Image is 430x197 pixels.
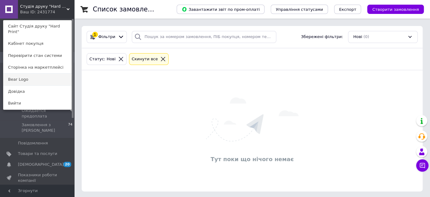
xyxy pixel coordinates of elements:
[85,155,419,163] div: Тут поки що нічого немає
[339,7,356,12] span: Експорт
[18,140,48,146] span: Повідомлення
[367,5,424,14] button: Створити замовлення
[334,5,361,14] button: Експорт
[20,9,46,15] div: Ваш ID: 2431774
[18,151,57,156] span: Товари та послуги
[363,34,369,39] span: (0)
[3,50,71,62] a: Перевірити стан системи
[22,122,68,133] span: Замовлення з [PERSON_NAME]
[3,20,71,38] a: Сайт Студія друку "Hard Print"
[353,34,362,40] span: Нові
[3,97,71,109] a: Вийти
[63,162,71,167] span: 20
[131,56,159,62] div: Cкинути все
[93,6,156,13] h1: Список замовлень
[361,7,424,11] a: Створити замовлення
[3,74,71,85] a: Bear Logo
[416,159,428,172] button: Чат з покупцем
[3,86,71,97] a: Довідка
[92,32,98,37] div: 1
[20,4,67,9] span: Студія друку "Hard Print"
[276,7,323,12] span: Управління статусами
[372,7,419,12] span: Створити замовлення
[3,38,71,49] a: Кабінет покупця
[18,162,64,167] span: [DEMOGRAPHIC_DATA]
[70,108,72,119] span: 4
[98,34,115,40] span: Фільтри
[271,5,328,14] button: Управління статусами
[88,56,117,62] div: Статус: Нові
[22,108,70,119] span: Ожидается предоплата
[182,6,260,12] span: Завантажити звіт по пром-оплаті
[18,172,57,183] span: Показники роботи компанії
[301,34,343,40] span: Збережені фільтри:
[3,62,71,73] a: Сторінка на маркетплейсі
[68,122,72,133] span: 74
[177,5,264,14] button: Завантажити звіт по пром-оплаті
[132,31,276,43] input: Пошук за номером замовлення, ПІБ покупця, номером телефону, Email, номером накладної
